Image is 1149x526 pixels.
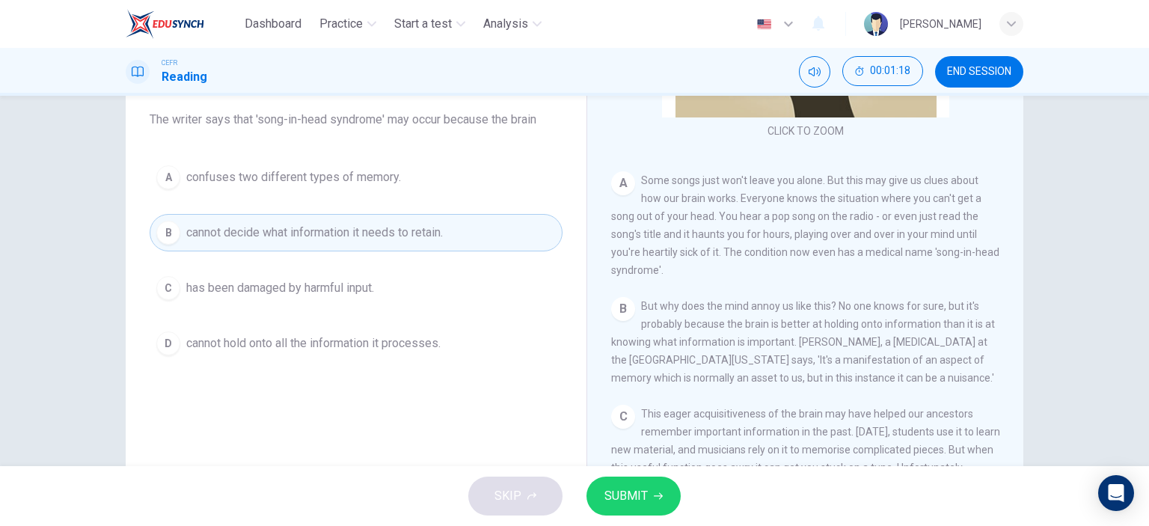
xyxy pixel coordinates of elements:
[126,9,239,39] a: EduSynch logo
[864,12,888,36] img: Profile picture
[186,168,401,186] span: confuses two different types of memory.
[162,68,207,86] h1: Reading
[611,405,635,429] div: C
[239,10,307,37] button: Dashboard
[156,221,180,245] div: B
[935,56,1023,88] button: END SESSION
[186,334,441,352] span: cannot hold onto all the information it processes.
[156,331,180,355] div: D
[1098,475,1134,511] div: Open Intercom Messenger
[611,171,635,195] div: A
[755,19,773,30] img: en
[611,297,635,321] div: B
[156,276,180,300] div: C
[394,15,452,33] span: Start a test
[611,300,995,384] span: But why does the mind annoy us like this? No one knows for sure, but it's probably because the br...
[799,56,830,88] div: Mute
[150,214,563,251] button: Bcannot decide what information it needs to retain.
[150,159,563,196] button: Aconfuses two different types of memory.
[604,486,648,507] span: SUBMIT
[150,269,563,307] button: Chas been damaged by harmful input.
[319,15,363,33] span: Practice
[313,10,382,37] button: Practice
[586,477,681,516] button: SUBMIT
[947,66,1011,78] span: END SESSION
[162,58,177,68] span: CEFR
[186,279,374,297] span: has been damaged by harmful input.
[150,325,563,362] button: Dcannot hold onto all the information it processes.
[150,75,563,129] span: Choose the correct answer, , , or . The writer says that 'song-in-head syndrome' may occur becaus...
[611,174,999,276] span: Some songs just won't leave you alone. But this may give us clues about how our brain works. Ever...
[126,9,204,39] img: EduSynch logo
[156,165,180,189] div: A
[388,10,471,37] button: Start a test
[245,15,301,33] span: Dashboard
[870,65,910,77] span: 00:01:18
[842,56,923,88] div: Hide
[842,56,923,86] button: 00:01:18
[477,10,548,37] button: Analysis
[611,408,1000,510] span: This eager acquisitiveness of the brain may have helped our ancestors remember important informat...
[900,15,981,33] div: [PERSON_NAME]
[483,15,528,33] span: Analysis
[186,224,443,242] span: cannot decide what information it needs to retain.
